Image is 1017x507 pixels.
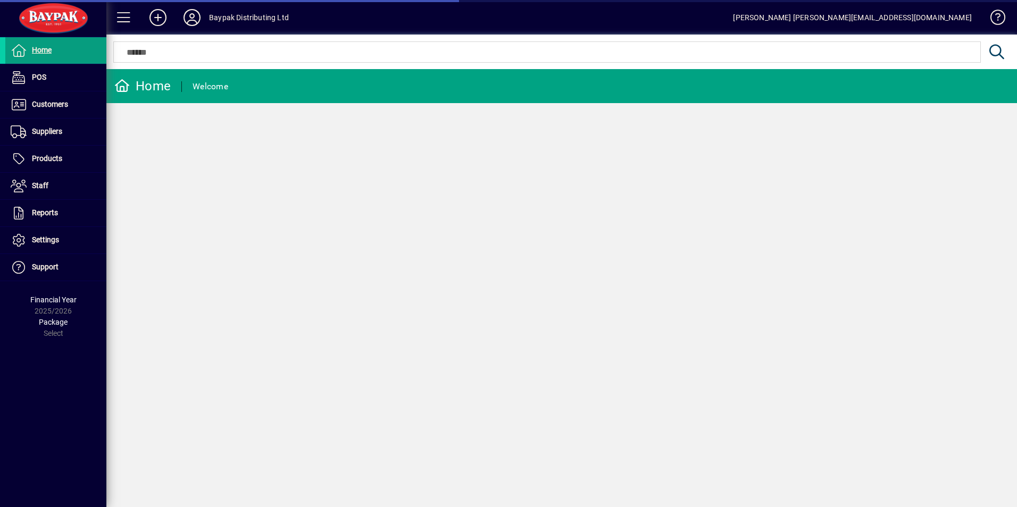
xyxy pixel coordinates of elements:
[175,8,209,27] button: Profile
[5,146,106,172] a: Products
[5,91,106,118] a: Customers
[30,295,77,304] span: Financial Year
[5,119,106,145] a: Suppliers
[32,46,52,54] span: Home
[32,235,59,244] span: Settings
[5,227,106,253] a: Settings
[32,127,62,136] span: Suppliers
[39,318,68,326] span: Package
[982,2,1004,37] a: Knowledge Base
[32,181,48,190] span: Staff
[193,78,228,95] div: Welcome
[32,100,68,108] span: Customers
[5,254,106,281] a: Support
[5,64,106,91] a: POS
[209,9,289,26] div: Baypak Distributing Ltd
[32,154,62,163] span: Products
[5,200,106,226] a: Reports
[32,73,46,81] span: POS
[733,9,972,26] div: [PERSON_NAME] [PERSON_NAME][EMAIL_ADDRESS][DOMAIN_NAME]
[5,173,106,199] a: Staff
[141,8,175,27] button: Add
[32,263,59,271] span: Support
[114,78,171,95] div: Home
[32,208,58,217] span: Reports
